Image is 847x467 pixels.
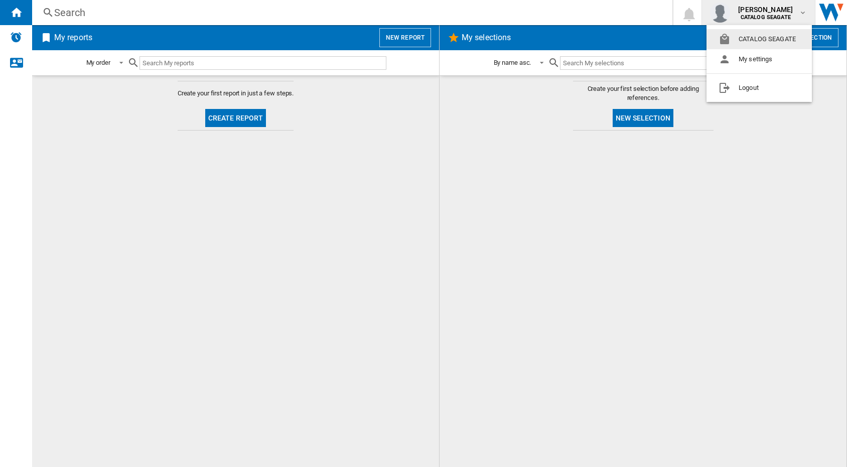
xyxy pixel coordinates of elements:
[707,78,812,98] button: Logout
[707,49,812,69] button: My settings
[707,29,812,49] button: CATALOG SEAGATE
